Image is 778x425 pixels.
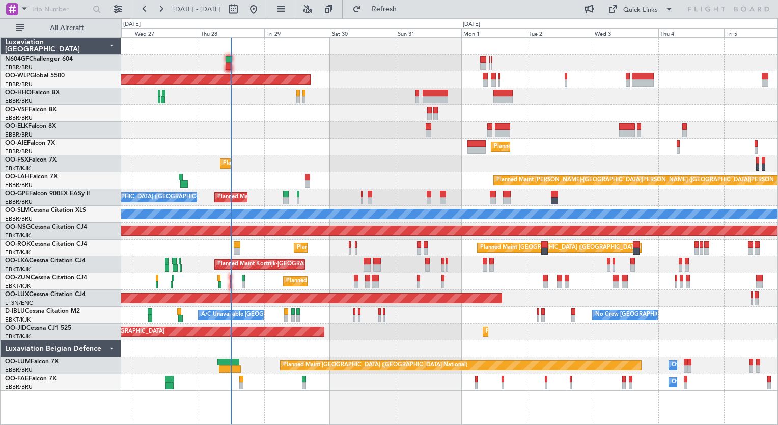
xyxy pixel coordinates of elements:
a: EBKT/KJK [5,165,31,172]
button: Refresh [348,1,409,17]
a: OO-AIEFalcon 7X [5,140,55,146]
a: EBKT/KJK [5,333,31,340]
a: EBBR/BRU [5,81,33,88]
div: [DATE] [123,20,141,29]
span: OO-NSG [5,224,31,230]
a: OO-LUXCessna Citation CJ4 [5,291,86,298]
div: Wed 3 [593,28,658,37]
button: All Aircraft [11,20,110,36]
div: No Crew [GEOGRAPHIC_DATA] ([GEOGRAPHIC_DATA] National) [595,307,766,323]
div: Planned Maint Kortrijk-[GEOGRAPHIC_DATA] [486,324,604,339]
a: OO-ELKFalcon 8X [5,123,56,129]
a: OO-LAHFalcon 7X [5,174,58,180]
div: Planned Maint [GEOGRAPHIC_DATA] ([GEOGRAPHIC_DATA]) [494,139,654,154]
a: OO-FSXFalcon 7X [5,157,57,163]
span: OO-ELK [5,123,28,129]
div: Sat 30 [330,28,396,37]
a: EBBR/BRU [5,97,33,105]
div: Planned Maint Kortrijk-[GEOGRAPHIC_DATA] [217,257,336,272]
span: OO-GPE [5,191,29,197]
span: OO-ROK [5,241,31,247]
span: All Aircraft [26,24,107,32]
span: OO-LUX [5,291,29,298]
div: Sun 31 [396,28,461,37]
span: OO-VSF [5,107,29,113]
a: N604GFChallenger 604 [5,56,73,62]
div: Planned Maint [GEOGRAPHIC_DATA] ([GEOGRAPHIC_DATA]) [480,240,641,255]
div: Planned Maint [GEOGRAPHIC_DATA] ([GEOGRAPHIC_DATA] National) [283,358,467,373]
a: EBBR/BRU [5,64,33,71]
a: EBBR/BRU [5,383,33,391]
div: Planned Maint Kortrijk-[GEOGRAPHIC_DATA] [223,156,342,171]
a: OO-FAEFalcon 7X [5,376,57,382]
span: D-IBLU [5,308,25,314]
div: Planned Maint Kortrijk-[GEOGRAPHIC_DATA] [297,240,415,255]
span: OO-AIE [5,140,27,146]
span: OO-LUM [5,359,31,365]
a: OO-VSFFalcon 8X [5,107,57,113]
a: OO-JIDCessna CJ1 525 [5,325,71,331]
input: Trip Number [31,2,90,17]
button: Quick Links [603,1,678,17]
a: EBBR/BRU [5,181,33,189]
a: EBKT/KJK [5,249,31,256]
div: Quick Links [623,5,658,15]
div: Owner Melsbroek Air Base [672,358,741,373]
a: EBBR/BRU [5,215,33,223]
div: Thu 4 [658,28,724,37]
a: EBBR/BRU [5,131,33,139]
div: Planned Maint Kortrijk-[GEOGRAPHIC_DATA] [286,274,405,289]
a: EBKT/KJK [5,282,31,290]
a: OO-SLMCessna Citation XLS [5,207,86,214]
div: Wed 27 [133,28,199,37]
span: OO-LAH [5,174,30,180]
a: EBKT/KJK [5,265,31,273]
span: OO-ZUN [5,275,31,281]
a: EBKT/KJK [5,316,31,324]
span: OO-FAE [5,376,29,382]
span: N604GF [5,56,29,62]
span: OO-SLM [5,207,30,214]
a: OO-GPEFalcon 900EX EASy II [5,191,90,197]
a: OO-LXACessna Citation CJ4 [5,258,86,264]
a: OO-ROKCessna Citation CJ4 [5,241,87,247]
a: EBBR/BRU [5,114,33,122]
a: OO-ZUNCessna Citation CJ4 [5,275,87,281]
span: OO-FSX [5,157,29,163]
div: Tue 2 [527,28,593,37]
a: EBBR/BRU [5,366,33,374]
div: Mon 1 [461,28,527,37]
div: Thu 28 [199,28,264,37]
a: OO-LUMFalcon 7X [5,359,59,365]
div: Planned Maint [GEOGRAPHIC_DATA] ([GEOGRAPHIC_DATA] National) [217,190,402,205]
span: OO-LXA [5,258,29,264]
a: EBKT/KJK [5,232,31,240]
span: Refresh [363,6,406,13]
div: Owner Melsbroek Air Base [672,375,741,390]
span: OO-JID [5,325,26,331]
a: LFSN/ENC [5,299,33,307]
div: [DATE] [463,20,480,29]
span: [DATE] - [DATE] [173,5,221,14]
a: EBBR/BRU [5,148,33,155]
a: OO-NSGCessna Citation CJ4 [5,224,87,230]
span: OO-HHO [5,90,32,96]
a: OO-HHOFalcon 8X [5,90,60,96]
div: No Crew [GEOGRAPHIC_DATA] ([GEOGRAPHIC_DATA] National) [70,190,240,205]
a: OO-WLPGlobal 5500 [5,73,65,79]
a: D-IBLUCessna Citation M2 [5,308,80,314]
span: OO-WLP [5,73,30,79]
div: Fri 29 [264,28,330,37]
div: A/C Unavailable [GEOGRAPHIC_DATA]-[GEOGRAPHIC_DATA] [201,307,364,323]
a: EBBR/BRU [5,198,33,206]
